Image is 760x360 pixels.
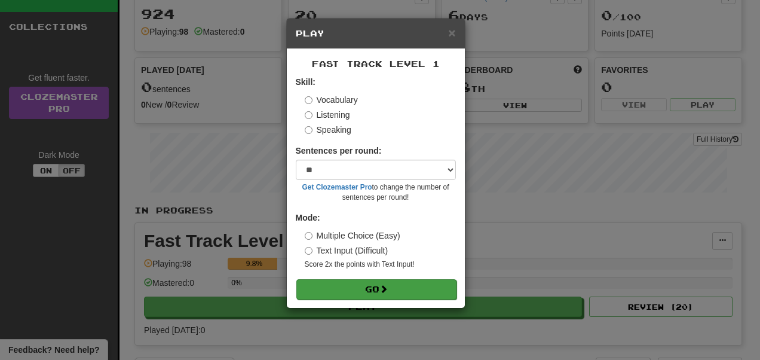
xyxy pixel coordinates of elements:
h5: Play [296,28,456,39]
label: Sentences per round: [296,145,382,157]
label: Listening [305,109,350,121]
small: to change the number of sentences per round! [296,182,456,203]
a: Get Clozemaster Pro [302,183,372,191]
span: Fast Track Level 1 [312,59,440,69]
input: Speaking [305,126,312,134]
button: Close [448,26,455,39]
label: Multiple Choice (Easy) [305,230,400,242]
span: × [448,26,455,39]
button: Go [296,279,456,300]
strong: Skill: [296,77,315,87]
input: Listening [305,111,312,119]
small: Score 2x the points with Text Input ! [305,260,456,270]
input: Vocabulary [305,96,312,104]
strong: Mode: [296,213,320,222]
label: Text Input (Difficult) [305,245,388,257]
label: Vocabulary [305,94,358,106]
input: Text Input (Difficult) [305,247,312,255]
label: Speaking [305,124,351,136]
input: Multiple Choice (Easy) [305,232,312,240]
